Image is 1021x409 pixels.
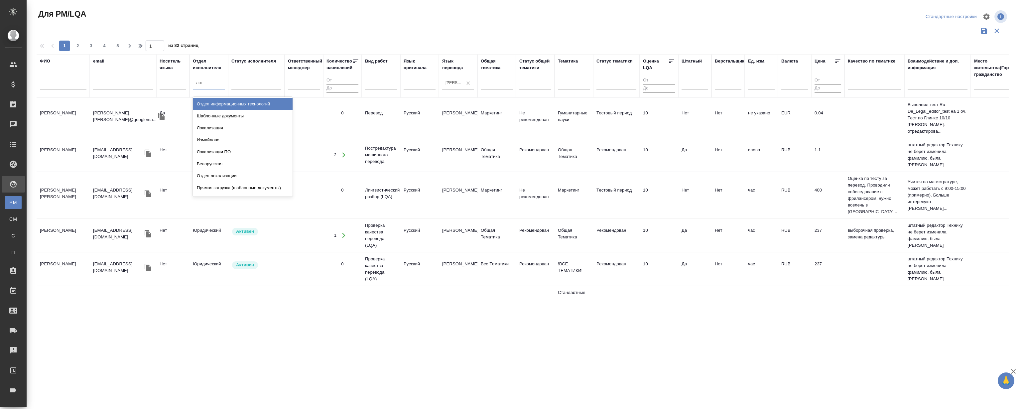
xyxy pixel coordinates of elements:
[193,134,293,146] div: Измайлово
[143,229,153,239] button: Скопировать
[908,256,967,282] p: штатный редактор Технику не берет изменила фамилию, была [PERSON_NAME]
[334,152,336,158] div: 2
[848,58,895,65] div: Качество по тематике
[439,184,477,207] td: [PERSON_NAME]
[156,184,190,207] td: Нет
[678,143,711,167] td: Да
[190,143,228,167] td: Юридический
[8,232,18,239] span: С
[193,146,293,158] div: Локализации ПО
[337,229,350,242] button: Открыть работы
[593,143,640,167] td: Рекомендован
[815,76,841,85] input: От
[781,58,798,65] div: Валюта
[555,257,593,281] td: !ВСЕ ТЕМАТИКИ!
[400,184,439,207] td: Русский
[143,262,153,272] button: Скопировать
[37,9,86,19] span: Для PM/LQA
[778,224,811,247] td: RUB
[555,184,593,207] td: Маркетинг
[908,58,967,71] div: Взаимодействие и доп. информация
[231,227,281,236] div: Рядовой исполнитель: назначай с учетом рейтинга
[908,179,967,212] p: Учится на магистратуре, может работать с 9:00-15:00 (примерно). Больше интересуют [PERSON_NAME]...
[815,84,841,93] input: До
[778,257,811,281] td: RUB
[555,106,593,130] td: Гуманитарные науки
[8,216,18,222] span: CM
[711,106,745,130] td: Нет
[112,43,123,49] span: 5
[643,227,675,234] div: перевод идеальный/почти идеальный. Ни редактор, ни корректор не нужен
[40,58,50,65] div: ФИО
[37,143,90,167] td: [PERSON_NAME]
[362,293,400,319] td: Коммерческая экспертиза (LQA)
[924,12,978,22] div: split button
[477,143,516,167] td: Общая Тематика
[190,257,228,281] td: Юридический
[516,184,555,207] td: Не рекомендован
[811,106,844,130] td: 0.04
[745,143,778,167] td: слово
[160,58,186,71] div: Носитель языка
[326,84,358,93] input: До
[745,224,778,247] td: час
[811,143,844,167] td: 1.1
[143,189,153,199] button: Скопировать
[446,80,463,86] div: [PERSON_NAME]
[231,261,281,270] div: Рядовой исполнитель: назначай с учетом рейтинга
[72,43,83,49] span: 2
[678,257,711,281] td: Да
[193,158,293,170] div: Белорусская
[86,41,96,51] button: 3
[908,142,967,168] p: штатный редактор Технику не берет изменила фамилию, была [PERSON_NAME]
[99,41,110,51] button: 4
[362,252,400,286] td: Проверка качества перевода (LQA)
[37,106,90,130] td: [PERSON_NAME]
[168,42,198,51] span: из 82 страниц
[86,43,96,49] span: 3
[678,184,711,207] td: Нет
[711,224,745,247] td: Нет
[112,41,123,51] button: 5
[593,257,640,281] td: Рекомендован
[365,58,388,65] div: Вид работ
[362,184,400,207] td: Лингвистический разбор (LQA)
[193,182,293,194] div: Прямая загрузка (шаблонные документы)
[93,187,143,200] p: [EMAIL_ADDRESS][DOMAIN_NAME]
[362,219,400,252] td: Проверка качества перевода (LQA)
[908,222,967,249] p: штатный редактор Технику не берет изменила фамилию, была [PERSON_NAME]
[8,249,18,256] span: П
[37,184,90,207] td: [PERSON_NAME] [PERSON_NAME]
[477,106,516,130] td: Маркетинг
[93,227,143,240] p: [EMAIL_ADDRESS][DOMAIN_NAME]
[778,143,811,167] td: RUB
[990,25,1003,37] button: Сбросить фильтры
[711,143,745,167] td: Нет
[848,175,901,215] p: Оценка по тесту за перевод. Проводили собеседование с фрилансером, нужно вовлечь в [GEOGRAPHIC_DA...
[555,224,593,247] td: Общая Тематика
[99,43,110,49] span: 4
[643,76,675,85] input: От
[400,106,439,130] td: Русский
[811,184,844,207] td: 400
[516,257,555,281] td: Рекомендован
[643,110,675,116] div: перевод идеальный/почти идеальный. Ни редактор, ни корректор не нужен
[643,84,675,93] input: До
[516,143,555,167] td: Рекомендован
[190,224,228,247] td: Юридический
[156,143,190,167] td: Нет
[193,122,293,134] div: Локализация
[778,184,811,207] td: RUB
[596,58,632,65] div: Статус тематики
[193,170,293,182] div: Отдел локализации
[558,58,578,65] div: Тематика
[519,58,551,71] div: Статус общей тематики
[994,10,1008,23] span: Посмотреть информацию
[978,25,990,37] button: Сохранить фильтры
[5,212,22,226] a: CM
[745,184,778,207] td: час
[908,293,967,319] p: штатный редактор Технику не берет изменила фамилию, была [PERSON_NAME]
[236,262,254,268] p: Активен
[439,257,477,281] td: [PERSON_NAME]
[288,58,322,71] div: Ответственный менеджер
